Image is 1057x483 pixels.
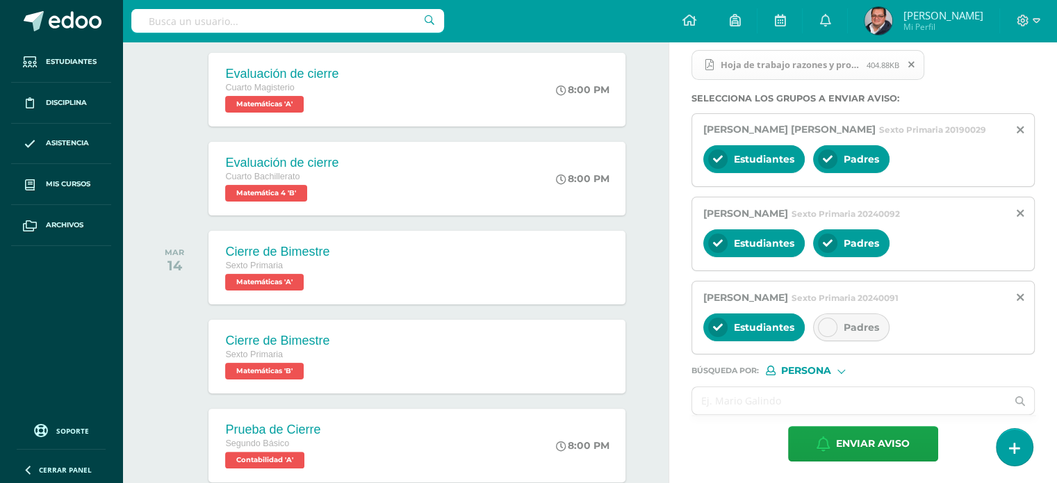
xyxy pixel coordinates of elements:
span: [PERSON_NAME] [703,291,788,304]
span: Padres [844,153,879,165]
span: Estudiantes [46,56,97,67]
span: Soporte [56,426,89,436]
span: Disciplina [46,97,87,108]
a: Asistencia [11,124,111,165]
div: Evaluación de cierre [225,156,338,170]
span: Archivos [46,220,83,231]
span: Sexto Primaria 20240091 [792,293,899,303]
span: [PERSON_NAME] [PERSON_NAME] [703,123,876,136]
span: Remover archivo [900,57,924,72]
div: MAR [165,247,184,257]
span: Contabilidad 'A' [225,452,304,468]
div: [object Object] [766,366,870,375]
span: Sexto Primaria 20240092 [792,208,900,219]
span: Persona [781,367,831,375]
div: Cierre de Bimestre [225,334,329,348]
span: Matemáticas 'B' [225,363,304,379]
span: Estudiantes [734,237,794,249]
span: Sexto Primaria [225,350,283,359]
img: fe380b2d4991993556c9ea662cc53567.png [865,7,892,35]
span: Estudiantes [734,321,794,334]
div: 14 [165,257,184,274]
span: Mis cursos [46,179,90,190]
span: Matemáticas 'A' [225,96,304,113]
a: Mis cursos [11,164,111,205]
div: Cierre de Bimestre [225,245,329,259]
div: Prueba de Cierre [225,423,320,437]
div: Evaluación de cierre [225,67,338,81]
span: Enviar aviso [836,427,910,461]
a: Archivos [11,205,111,246]
span: Matemáticas 'A' [225,274,304,290]
span: Matemática 4 'B' [225,185,307,202]
label: Selecciona los grupos a enviar aviso : [691,93,1035,104]
button: Enviar aviso [788,426,938,461]
span: Cuarto Bachillerato [225,172,300,181]
span: Cuarto Magisterio [225,83,294,92]
div: 8:00 PM [556,83,609,96]
span: Mi Perfil [903,21,983,33]
a: Soporte [17,420,106,439]
span: 404.88KB [867,60,899,70]
span: Hoja de trabajo razones y proporciones.pdf [691,50,924,81]
input: Busca un usuario... [131,9,444,33]
a: Estudiantes [11,42,111,83]
span: Hoja de trabajo razones y proporciones.pdf [714,59,867,70]
div: 8:00 PM [556,172,609,185]
div: 8:00 PM [556,439,609,452]
a: Disciplina [11,83,111,124]
span: Estudiantes [734,153,794,165]
input: Ej. Mario Galindo [692,387,1006,414]
span: [PERSON_NAME] [903,8,983,22]
span: Padres [844,237,879,249]
span: Asistencia [46,138,89,149]
span: Búsqueda por : [691,367,759,375]
span: [PERSON_NAME] [703,207,788,220]
span: Cerrar panel [39,465,92,475]
span: Sexto Primaria 20190029 [879,124,986,135]
span: Segundo Básico [225,439,289,448]
span: Sexto Primaria [225,261,283,270]
span: Padres [844,321,879,334]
